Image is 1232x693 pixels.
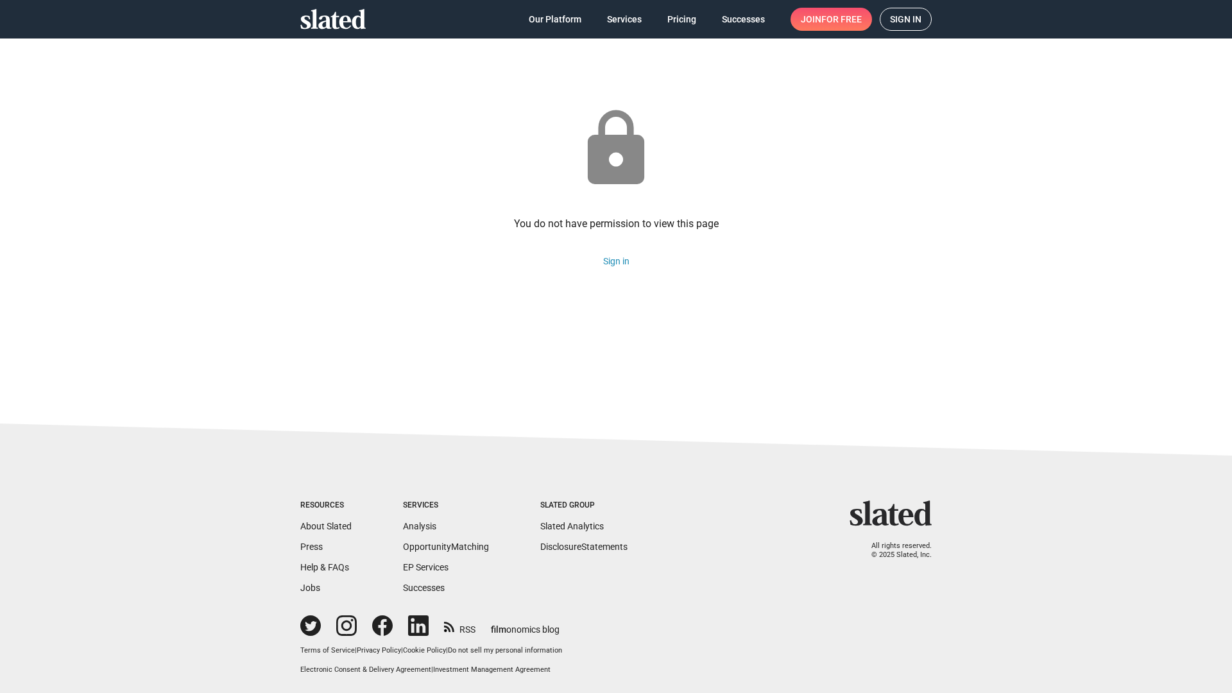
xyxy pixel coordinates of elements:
[403,583,445,593] a: Successes
[300,583,320,593] a: Jobs
[821,8,862,31] span: for free
[657,8,706,31] a: Pricing
[355,646,357,654] span: |
[858,542,932,560] p: All rights reserved. © 2025 Slated, Inc.
[491,613,560,636] a: filmonomics blog
[574,107,658,191] mat-icon: lock
[540,542,628,552] a: DisclosureStatements
[300,665,431,674] a: Electronic Consent & Delivery Agreement
[791,8,872,31] a: Joinfor free
[712,8,775,31] a: Successes
[880,8,932,31] a: Sign in
[403,521,436,531] a: Analysis
[607,8,642,31] span: Services
[667,8,696,31] span: Pricing
[444,616,475,636] a: RSS
[603,256,629,266] a: Sign in
[491,624,506,635] span: film
[597,8,652,31] a: Services
[540,521,604,531] a: Slated Analytics
[403,501,489,511] div: Services
[300,542,323,552] a: Press
[448,646,562,656] button: Do not sell my personal information
[300,646,355,654] a: Terms of Service
[403,646,446,654] a: Cookie Policy
[431,665,433,674] span: |
[518,8,592,31] a: Our Platform
[514,217,719,230] div: You do not have permission to view this page
[401,646,403,654] span: |
[722,8,765,31] span: Successes
[529,8,581,31] span: Our Platform
[403,542,489,552] a: OpportunityMatching
[446,646,448,654] span: |
[357,646,401,654] a: Privacy Policy
[801,8,862,31] span: Join
[300,562,349,572] a: Help & FAQs
[540,501,628,511] div: Slated Group
[300,501,352,511] div: Resources
[433,665,551,674] a: Investment Management Agreement
[403,562,449,572] a: EP Services
[300,521,352,531] a: About Slated
[890,8,921,30] span: Sign in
